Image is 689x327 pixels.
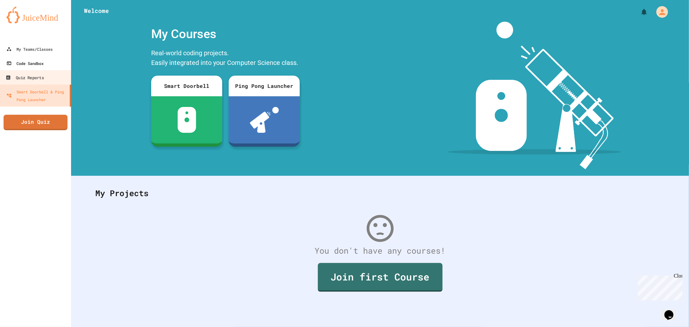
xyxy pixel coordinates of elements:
[151,76,222,96] div: Smart Doorbell
[6,45,53,53] div: My Teams/Classes
[628,6,650,17] div: My Notifications
[650,5,670,19] div: My Account
[3,3,45,41] div: Chat with us now!Close
[4,115,68,130] a: Join Quiz
[229,76,300,96] div: Ping Pong Launcher
[148,47,303,71] div: Real-world coding projects. Easily integrated into your Computer Science class.
[662,301,683,321] iframe: chat widget
[5,74,44,82] div: Quiz Reports
[448,22,621,169] img: banner-image-my-projects.png
[148,22,303,47] div: My Courses
[635,273,683,301] iframe: chat widget
[6,88,67,103] div: Smart Doorbell & Ping Pong Launcher
[318,263,443,292] a: Join first Course
[89,181,671,206] div: My Projects
[178,107,196,133] img: sdb-white.svg
[6,59,44,67] div: Code Sandbox
[6,6,65,23] img: logo-orange.svg
[250,107,279,133] img: ppl-with-ball.png
[89,245,671,257] div: You don't have any courses!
